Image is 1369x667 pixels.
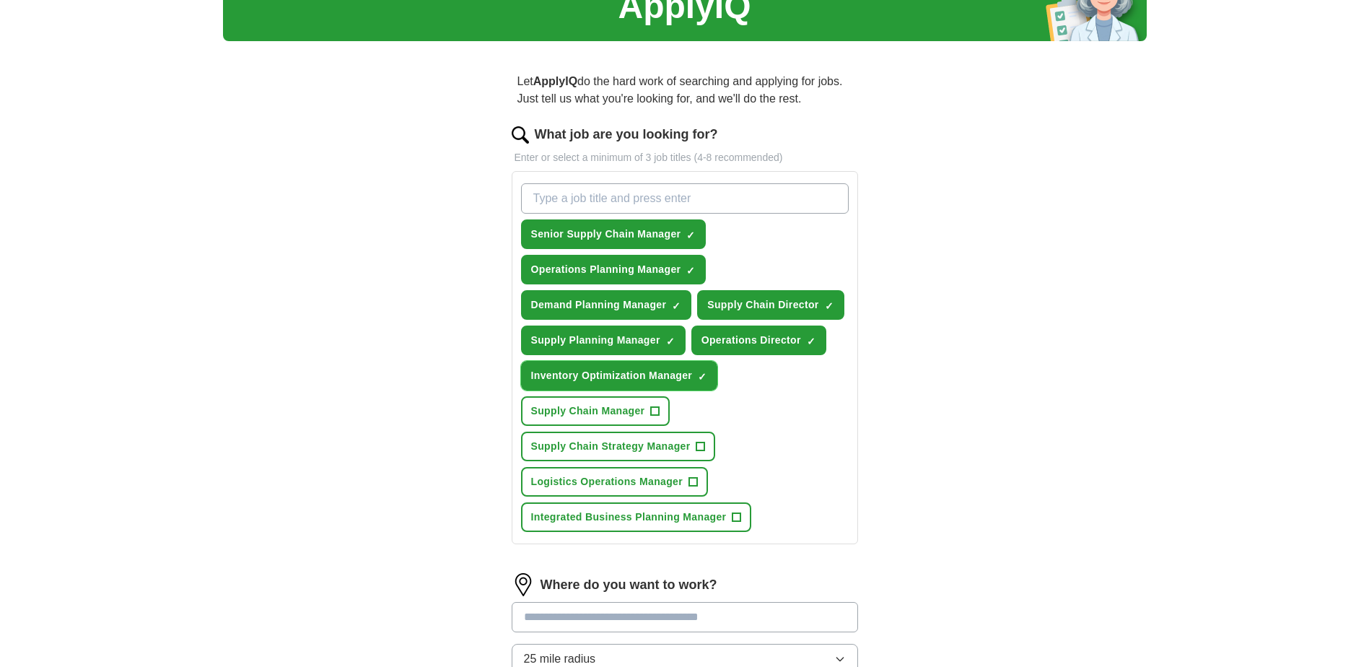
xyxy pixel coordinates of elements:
button: Logistics Operations Manager [521,467,709,497]
span: ✓ [686,230,695,241]
button: Operations Planning Manager✓ [521,255,707,284]
span: Logistics Operations Manager [531,474,683,489]
button: Supply Chain Manager [521,396,670,426]
span: ✓ [807,336,815,347]
button: Integrated Business Planning Manager [521,502,752,532]
span: ✓ [686,265,695,276]
img: search.png [512,126,529,144]
input: Type a job title and press enter [521,183,849,214]
label: What job are you looking for? [535,125,718,144]
p: Let do the hard work of searching and applying for jobs. Just tell us what you're looking for, an... [512,67,858,113]
span: Demand Planning Manager [531,297,667,313]
span: ✓ [698,371,707,383]
span: Integrated Business Planning Manager [531,510,727,525]
button: Supply Chain Director✓ [697,290,844,320]
span: ✓ [666,336,675,347]
button: Inventory Optimization Manager✓ [521,361,718,391]
span: Supply Chain Strategy Manager [531,439,691,454]
button: Senior Supply Chain Manager✓ [521,219,707,249]
img: location.png [512,573,535,596]
span: ✓ [672,300,681,312]
strong: ApplyIQ [533,75,577,87]
button: Demand Planning Manager✓ [521,290,692,320]
span: Supply Chain Director [707,297,818,313]
span: Operations Director [701,333,801,348]
button: Supply Chain Strategy Manager [521,432,716,461]
p: Enter or select a minimum of 3 job titles (4-8 recommended) [512,150,858,165]
button: Operations Director✓ [691,326,826,355]
span: Senior Supply Chain Manager [531,227,681,242]
span: ✓ [825,300,834,312]
label: Where do you want to work? [541,575,717,595]
span: Inventory Optimization Manager [531,368,693,383]
span: Supply Planning Manager [531,333,660,348]
button: Supply Planning Manager✓ [521,326,686,355]
span: Operations Planning Manager [531,262,681,277]
span: Supply Chain Manager [531,404,645,419]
